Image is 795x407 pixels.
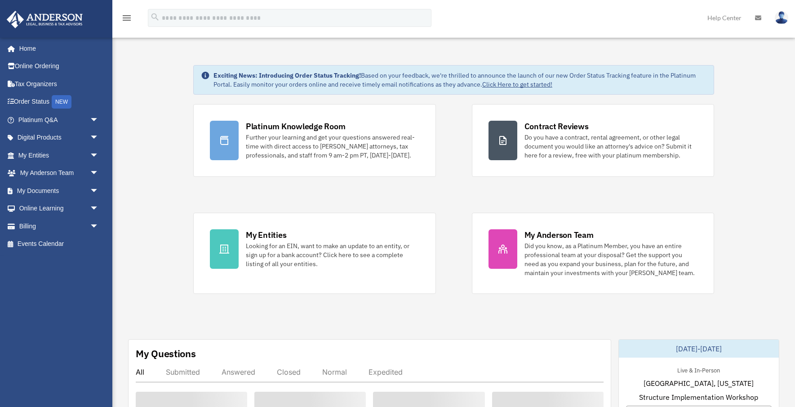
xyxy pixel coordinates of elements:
a: My Documentsarrow_drop_down [6,182,112,200]
a: Billingarrow_drop_down [6,217,112,235]
span: arrow_drop_down [90,129,108,147]
div: NEW [52,95,71,109]
a: Online Learningarrow_drop_down [6,200,112,218]
i: menu [121,13,132,23]
a: Tax Organizers [6,75,112,93]
div: Answered [222,368,255,376]
span: arrow_drop_down [90,200,108,218]
a: Click Here to get started! [482,80,552,88]
a: Contract Reviews Do you have a contract, rental agreement, or other legal document you would like... [472,104,715,177]
a: Events Calendar [6,235,112,253]
img: Anderson Advisors Platinum Portal [4,11,85,28]
a: menu [121,16,132,23]
div: Closed [277,368,301,376]
span: arrow_drop_down [90,182,108,200]
a: Platinum Knowledge Room Further your learning and get your questions answered real-time with dire... [193,104,436,177]
a: My Entitiesarrow_drop_down [6,146,112,164]
a: Order StatusNEW [6,93,112,111]
a: My Entities Looking for an EIN, want to make an update to an entity, or sign up for a bank accoun... [193,213,436,294]
a: Digital Productsarrow_drop_down [6,129,112,147]
span: arrow_drop_down [90,217,108,236]
div: All [136,368,144,376]
a: My Anderson Team Did you know, as a Platinum Member, you have an entire professional team at your... [472,213,715,294]
span: arrow_drop_down [90,164,108,183]
div: My Entities [246,229,286,241]
div: My Anderson Team [524,229,594,241]
div: Do you have a contract, rental agreement, or other legal document you would like an attorney's ad... [524,133,698,160]
div: Contract Reviews [524,121,589,132]
div: Did you know, as a Platinum Member, you have an entire professional team at your disposal? Get th... [524,241,698,277]
img: User Pic [775,11,788,24]
div: Expedited [369,368,403,376]
div: Platinum Knowledge Room [246,121,346,132]
a: My Anderson Teamarrow_drop_down [6,164,112,182]
span: [GEOGRAPHIC_DATA], [US_STATE] [644,378,754,389]
div: Looking for an EIN, want to make an update to an entity, or sign up for a bank account? Click her... [246,241,419,268]
a: Online Ordering [6,57,112,75]
div: My Questions [136,347,196,360]
strong: Exciting News: Introducing Order Status Tracking! [213,71,361,79]
div: Further your learning and get your questions answered real-time with direct access to [PERSON_NAM... [246,133,419,160]
a: Home [6,39,108,57]
div: Normal [322,368,347,376]
div: [DATE]-[DATE] [619,340,779,358]
div: Based on your feedback, we're thrilled to announce the launch of our new Order Status Tracking fe... [213,71,706,89]
a: Platinum Q&Aarrow_drop_down [6,111,112,129]
span: arrow_drop_down [90,111,108,129]
span: arrow_drop_down [90,146,108,165]
span: Structure Implementation Workshop [639,392,758,403]
div: Live & In-Person [670,365,727,374]
div: Submitted [166,368,200,376]
i: search [150,12,160,22]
